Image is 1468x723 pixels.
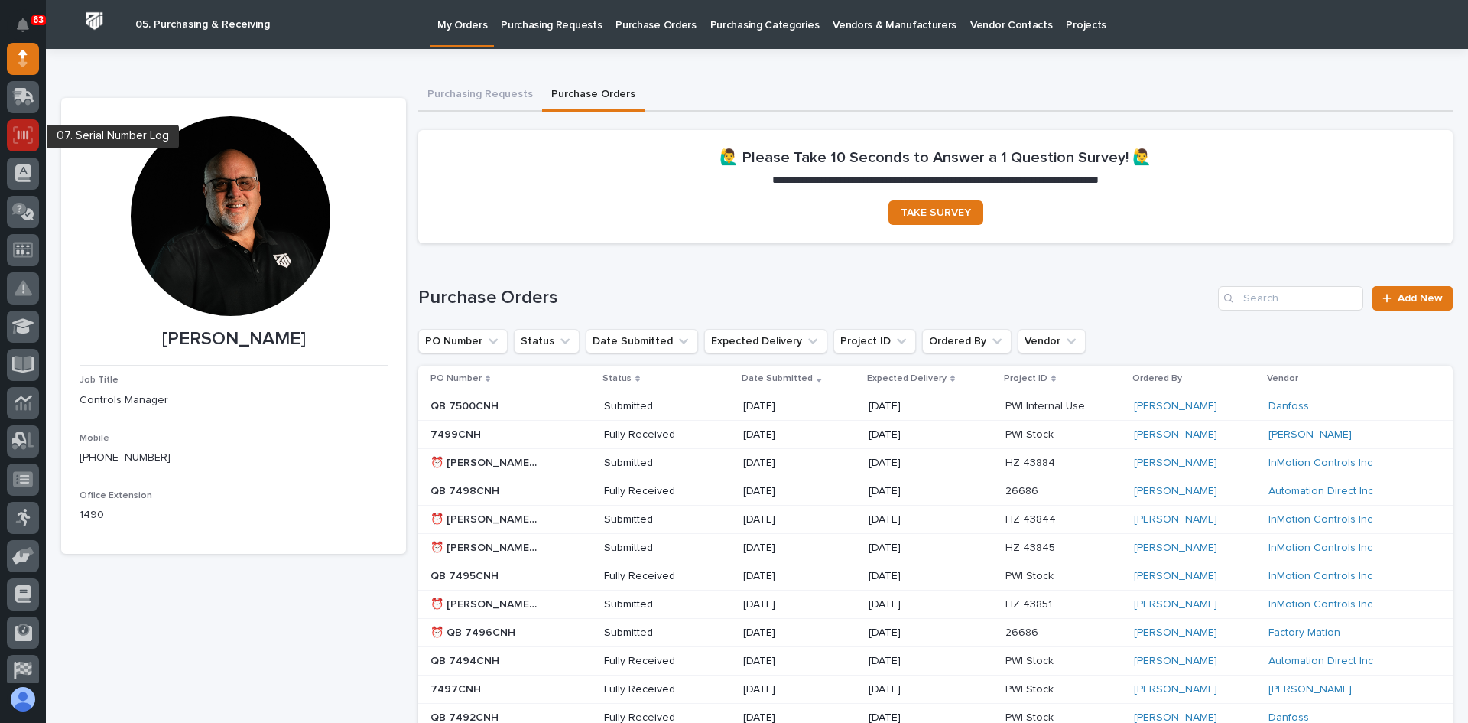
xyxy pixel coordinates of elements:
span: TAKE SURVEY [901,207,971,218]
p: [DATE] [869,570,978,583]
p: PWI Stock [1005,680,1057,696]
p: Ordered By [1132,370,1182,387]
p: PWI Stock [1005,652,1057,668]
a: [PERSON_NAME] [1134,570,1217,583]
a: [PERSON_NAME] [1134,598,1217,611]
p: Date Submitted [742,370,813,387]
p: [DATE] [869,485,978,498]
img: Workspace Logo [80,7,109,35]
tr: QB 7500CNHQB 7500CNH Submitted[DATE][DATE]PWI Internal UsePWI Internal Use [PERSON_NAME] Danfoss [418,392,1453,421]
button: Expected Delivery [704,329,827,353]
a: InMotion Controls Inc [1268,457,1372,470]
tr: ⏰ [PERSON_NAME] (InMotion [DATE])⏰ [PERSON_NAME] (InMotion [DATE]) Submitted[DATE][DATE]HZ 43845H... [418,534,1453,562]
a: [PERSON_NAME] [1134,513,1217,526]
a: Automation Direct Inc [1268,655,1373,668]
p: Submitted [604,598,713,611]
a: [PERSON_NAME] [1268,428,1352,441]
a: [PERSON_NAME] [1134,627,1217,640]
p: [DATE] [743,627,853,640]
p: HZ 43844 [1005,510,1059,526]
tr: 7499CNH7499CNH Fully Received[DATE][DATE]PWI StockPWI Stock [PERSON_NAME] [PERSON_NAME] [418,421,1453,449]
p: QB 7498CNH [430,482,502,498]
button: PO Number [418,329,508,353]
p: Fully Received [604,655,713,668]
p: Fully Received [604,570,713,583]
a: [PERSON_NAME] [1134,655,1217,668]
a: InMotion Controls Inc [1268,570,1372,583]
p: Controls Manager [80,392,388,409]
p: ⏰ Verbal Charlie (InMotion 9/9/25) [430,539,543,555]
a: InMotion Controls Inc [1268,513,1372,526]
p: 1490 [80,507,388,523]
span: Office Extension [80,491,152,500]
p: PWI Stock [1005,425,1057,441]
div: Notifications63 [19,18,39,43]
p: [DATE] [743,428,853,441]
a: Danfoss [1268,400,1309,413]
tr: QB 7495CNHQB 7495CNH Fully Received[DATE][DATE]PWI StockPWI Stock [PERSON_NAME] InMotion Controls... [418,562,1453,591]
h2: 🙋‍♂️ Please Take 10 Seconds to Answer a 1 Question Survey! 🙋‍♂️ [719,148,1151,167]
p: [DATE] [743,598,853,611]
tr: ⏰ [PERSON_NAME] (InMotion [DATE])⏰ [PERSON_NAME] (InMotion [DATE]) Submitted[DATE][DATE]HZ 43844H... [418,506,1453,534]
p: [DATE] [743,513,853,526]
p: HZ 43845 [1005,539,1058,555]
p: QB 7500CNH [430,397,502,413]
p: ⏰ Verbal Charlie (InMotion 9/9/25) [430,595,543,611]
tr: ⏰ QB 7496CNH⏰ QB 7496CNH Submitted[DATE][DATE]2668626686 [PERSON_NAME] Factory Mation [418,619,1453,647]
h1: Purchase Orders [418,287,1212,309]
h2: 05. Purchasing & Receiving [135,18,270,31]
p: ⏰ Verbal Charlie (InMotion 9/9/25) [430,510,543,526]
p: Project ID [1004,370,1047,387]
a: TAKE SURVEY [888,200,983,225]
tr: QB 7494CNHQB 7494CNH Fully Received[DATE][DATE]PWI StockPWI Stock [PERSON_NAME] Automation Direct... [418,647,1453,676]
p: 26686 [1005,624,1041,640]
p: [DATE] [743,457,853,470]
div: Search [1218,286,1363,311]
button: Status [514,329,580,353]
button: Notifications [7,9,39,41]
a: [PERSON_NAME] [1268,683,1352,696]
a: [PHONE_NUMBER] [80,452,171,463]
p: [DATE] [869,627,978,640]
tr: QB 7498CNHQB 7498CNH Fully Received[DATE][DATE]2668626686 [PERSON_NAME] Automation Direct Inc [418,477,1453,506]
p: [DATE] [869,683,978,696]
p: [DATE] [743,655,853,668]
p: Status [602,370,632,387]
a: InMotion Controls Inc [1268,542,1372,555]
button: Vendor [1018,329,1086,353]
p: [DATE] [869,542,978,555]
p: [DATE] [743,570,853,583]
span: Job Title [80,376,119,385]
p: Submitted [604,400,713,413]
p: 7499CNH [430,425,484,441]
p: [DATE] [869,598,978,611]
p: ⏰ QB 7496CNH [430,624,518,640]
p: [DATE] [743,542,853,555]
a: Add New [1372,286,1453,311]
p: HZ 43884 [1005,454,1058,470]
a: [PERSON_NAME] [1134,457,1217,470]
p: Submitted [604,457,713,470]
button: Purchasing Requests [418,80,542,112]
p: ⏰ Verbal Charlie (InMotion 9/11/25) [430,454,543,470]
a: InMotion Controls Inc [1268,598,1372,611]
a: [PERSON_NAME] [1134,400,1217,413]
a: Automation Direct Inc [1268,485,1373,498]
tr: ⏰ [PERSON_NAME] (InMotion [DATE])⏰ [PERSON_NAME] (InMotion [DATE]) Submitted[DATE][DATE]HZ 43884H... [418,449,1453,477]
p: 7497CNH [430,680,484,696]
p: [DATE] [869,400,978,413]
p: PWI Internal Use [1005,397,1088,413]
p: Vendor [1267,370,1298,387]
p: 63 [34,15,44,25]
a: Factory Mation [1268,627,1340,640]
button: Ordered By [922,329,1012,353]
tr: ⏰ [PERSON_NAME] (InMotion [DATE])⏰ [PERSON_NAME] (InMotion [DATE]) Submitted[DATE][DATE]HZ 43851H... [418,591,1453,619]
p: [DATE] [743,400,853,413]
span: Add New [1398,293,1443,304]
p: 26686 [1005,482,1041,498]
a: [PERSON_NAME] [1134,428,1217,441]
tr: 7497CNH7497CNH Fully Received[DATE][DATE]PWI StockPWI Stock [PERSON_NAME] [PERSON_NAME] [418,676,1453,704]
p: Fully Received [604,683,713,696]
p: HZ 43851 [1005,595,1055,611]
p: QB 7495CNH [430,567,502,583]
